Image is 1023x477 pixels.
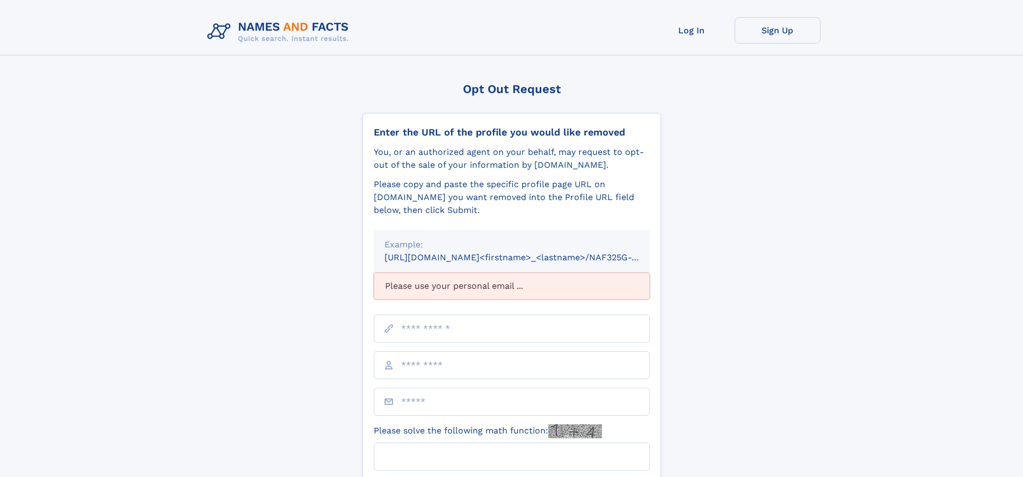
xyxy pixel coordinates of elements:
small: [URL][DOMAIN_NAME]<firstname>_<lastname>/NAF325G-xxxxxxxx [384,252,670,262]
a: Sign Up [735,17,821,44]
div: Enter the URL of the profile you would like removed [374,126,650,138]
img: Logo Names and Facts [203,17,358,46]
label: Please solve the following math function: [374,424,602,438]
a: Log In [649,17,735,44]
div: Opt Out Request [362,82,661,96]
div: You, or an authorized agent on your behalf, may request to opt-out of the sale of your informatio... [374,146,650,172]
div: Please copy and paste the specific profile page URL on [DOMAIN_NAME] you want removed into the Pr... [374,178,650,217]
div: Example: [384,238,639,251]
div: Please use your personal email ... [374,273,650,300]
